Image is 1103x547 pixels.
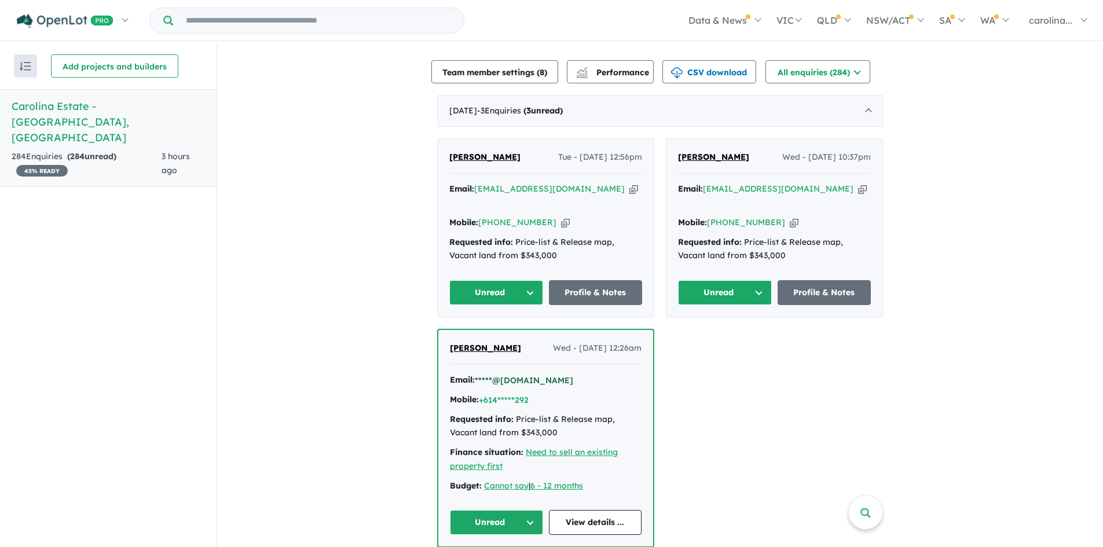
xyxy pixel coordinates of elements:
[450,447,523,457] strong: Finance situation:
[678,280,772,305] button: Unread
[671,67,683,79] img: download icon
[678,183,703,194] strong: Email:
[526,105,531,116] span: 3
[629,183,638,195] button: Copy
[778,280,871,305] a: Profile & Notes
[449,237,513,247] strong: Requested info:
[703,183,853,194] a: [EMAIL_ADDRESS][DOMAIN_NAME]
[549,280,643,305] a: Profile & Notes
[484,480,529,491] a: Cannot say
[678,236,871,263] div: Price-list & Release map, Vacant land from $343,000
[530,480,583,491] a: 6 - 12 months
[51,54,178,78] button: Add projects and builders
[449,236,642,263] div: Price-list & Release map, Vacant land from $343,000
[678,152,749,162] span: [PERSON_NAME]
[67,151,116,161] strong: ( unread)
[450,342,521,355] a: [PERSON_NAME]
[549,510,642,535] a: View details ...
[478,217,556,227] a: [PHONE_NUMBER]
[450,480,482,491] strong: Budget:
[678,217,707,227] strong: Mobile:
[450,510,543,535] button: Unread
[678,150,749,164] a: [PERSON_NAME]
[16,165,68,177] span: 45 % READY
[1029,14,1072,26] span: carolina...
[558,150,642,164] span: Tue - [DATE] 12:56pm
[70,151,85,161] span: 284
[782,150,871,164] span: Wed - [DATE] 10:37pm
[576,71,588,78] img: bar-chart.svg
[567,60,654,83] button: Performance
[449,183,474,194] strong: Email:
[449,152,521,162] span: [PERSON_NAME]
[449,150,521,164] a: [PERSON_NAME]
[20,62,31,71] img: sort.svg
[450,375,475,385] strong: Email:
[523,105,563,116] strong: ( unread)
[474,183,625,194] a: [EMAIL_ADDRESS][DOMAIN_NAME]
[477,105,563,116] span: - 3 Enquir ies
[450,343,521,353] span: [PERSON_NAME]
[553,342,642,355] span: Wed - [DATE] 12:26am
[578,67,649,78] span: Performance
[790,216,798,229] button: Copy
[450,479,642,493] div: |
[175,8,461,33] input: Try estate name, suburb, builder or developer
[437,95,883,127] div: [DATE]
[540,67,544,78] span: 8
[450,394,479,405] strong: Mobile:
[449,280,543,305] button: Unread
[678,237,742,247] strong: Requested info:
[162,151,190,175] span: 3 hours ago
[450,414,514,424] strong: Requested info:
[450,413,642,440] div: Price-list & Release map, Vacant land from $343,000
[662,60,756,83] button: CSV download
[449,217,478,227] strong: Mobile:
[12,98,205,145] h5: Carolina Estate - [GEOGRAPHIC_DATA] , [GEOGRAPHIC_DATA]
[561,216,570,229] button: Copy
[765,60,870,83] button: All enquiries (284)
[577,67,587,74] img: line-chart.svg
[17,14,113,28] img: Openlot PRO Logo White
[12,150,162,178] div: 284 Enquir ies
[450,447,618,471] a: Need to sell an existing property first
[707,217,785,227] a: [PHONE_NUMBER]
[858,183,867,195] button: Copy
[431,60,558,83] button: Team member settings (8)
